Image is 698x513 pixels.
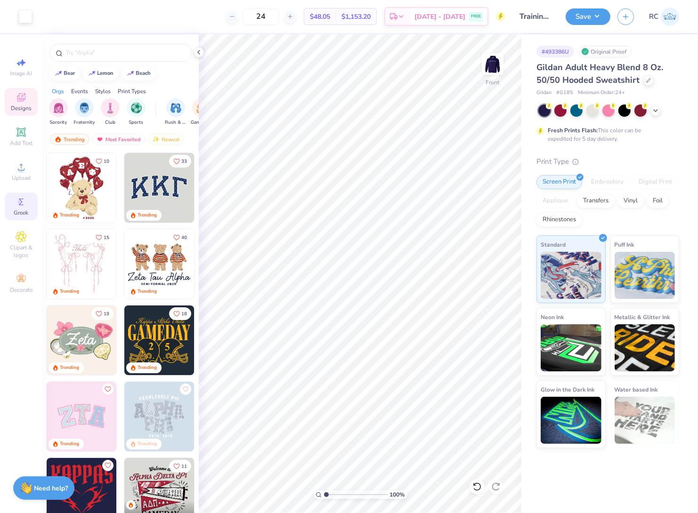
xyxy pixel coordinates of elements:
[129,119,144,126] span: Sports
[131,103,142,113] img: Sports Image
[181,235,187,240] span: 40
[79,103,89,113] img: Fraternity Image
[194,153,264,223] img: edfb13fc-0e43-44eb-bea2-bf7fc0dd67f9
[181,159,187,164] span: 33
[127,71,134,76] img: trend_line.gif
[633,175,678,189] div: Digital Print
[483,55,502,73] img: Front
[91,307,114,320] button: Like
[95,87,111,96] div: Styles
[116,229,186,299] img: d12a98c7-f0f7-4345-bf3a-b9f1b718b86e
[615,252,675,299] img: Puff Ink
[486,78,500,87] div: Front
[512,7,559,26] input: Untitled Design
[165,98,187,126] div: filter for Rush & Bid
[541,324,601,371] img: Neon Ink
[124,382,194,451] img: 5a4b4175-9e88-49c8-8a23-26d96782ddc6
[165,119,187,126] span: Rush & Bid
[96,136,104,143] img: most_fav.gif
[196,103,207,113] img: Game Day Image
[169,460,191,473] button: Like
[127,98,146,126] button: filter button
[11,104,32,112] span: Designs
[536,175,582,189] div: Screen Print
[548,127,598,134] strong: Fresh Prints Flash:
[104,312,109,316] span: 19
[541,240,566,249] span: Standard
[74,98,95,126] button: filter button
[83,66,118,80] button: lemon
[181,312,187,316] span: 18
[65,48,186,57] input: Try "Alpha"
[54,136,62,143] img: trending.gif
[49,98,68,126] div: filter for Sorority
[105,119,115,126] span: Club
[101,98,120,126] button: filter button
[194,382,264,451] img: a3f22b06-4ee5-423c-930f-667ff9442f68
[541,397,601,444] img: Glow in the Dark Ink
[615,324,675,371] img: Metallic & Glitter Ink
[97,71,114,76] div: lemon
[50,119,67,126] span: Sorority
[52,87,64,96] div: Orgs
[12,174,31,182] span: Upload
[138,364,157,371] div: Trending
[577,194,615,208] div: Transfers
[194,305,264,375] img: 2b704b5a-84f6-4980-8295-53d958423ff9
[536,156,679,167] div: Print Type
[541,312,564,322] span: Neon Ink
[64,71,75,76] div: bear
[60,364,79,371] div: Trending
[47,305,116,375] img: 010ceb09-c6fc-40d9-b71e-e3f087f73ee6
[170,103,181,113] img: Rush & Bid Image
[92,134,145,145] div: Most Favorited
[471,13,481,20] span: FREE
[541,252,601,299] img: Standard
[5,244,38,259] span: Clipart & logos
[74,98,95,126] div: filter for Fraternity
[169,307,191,320] button: Like
[649,8,679,26] a: RC
[548,126,664,143] div: This color can be expedited for 5 day delivery.
[243,8,279,25] input: – –
[579,46,632,57] div: Original Proof
[10,139,32,147] span: Add Text
[647,194,669,208] div: Foil
[536,89,552,97] span: Gildan
[53,103,64,113] img: Sorority Image
[615,240,634,249] span: Puff Ink
[617,194,644,208] div: Vinyl
[47,229,116,299] img: 83dda5b0-2158-48ca-832c-f6b4ef4c4536
[116,305,186,375] img: d6d5c6c6-9b9a-4053-be8a-bdf4bacb006d
[536,62,663,86] span: Gildan Adult Heavy Blend 8 Oz. 50/50 Hooded Sweatshirt
[88,71,96,76] img: trend_line.gif
[49,98,68,126] button: filter button
[615,312,670,322] span: Metallic & Glitter Ink
[615,397,675,444] img: Water based Ink
[180,384,191,395] button: Like
[191,98,212,126] button: filter button
[124,229,194,299] img: a3be6b59-b000-4a72-aad0-0c575b892a6b
[138,441,157,448] div: Trending
[91,155,114,168] button: Like
[191,98,212,126] div: filter for Game Day
[585,175,630,189] div: Embroidery
[661,8,679,26] img: Rio Cabojoc
[91,231,114,244] button: Like
[578,89,625,97] span: Minimum Order: 24 +
[55,71,62,76] img: trend_line.gif
[615,385,658,394] span: Water based Ink
[101,98,120,126] div: filter for Club
[194,229,264,299] img: d12c9beb-9502-45c7-ae94-40b97fdd6040
[169,231,191,244] button: Like
[14,209,29,216] span: Greek
[47,382,116,451] img: 9980f5e8-e6a1-4b4a-8839-2b0e9349023c
[34,484,68,493] strong: Need help?
[60,441,79,448] div: Trending
[122,66,155,80] button: beach
[50,134,89,145] div: Trending
[71,87,88,96] div: Events
[556,89,573,97] span: # G185
[169,155,191,168] button: Like
[566,8,610,25] button: Save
